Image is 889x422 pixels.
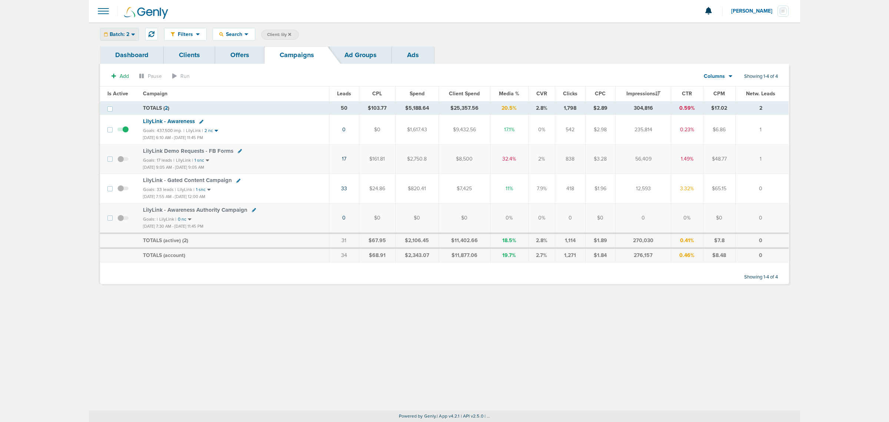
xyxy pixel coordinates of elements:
td: 34 [329,248,359,262]
small: 1 snc [194,158,204,163]
td: $2,750.8 [395,144,439,174]
span: Batch: 2 [110,32,129,37]
a: Clients [164,46,215,64]
a: 17 [342,156,346,162]
span: Media % [499,90,519,97]
td: $7,425 [439,174,490,203]
span: [PERSON_NAME] [731,9,778,14]
td: $67.95 [359,233,395,248]
td: 0% [528,203,555,233]
span: Filters [175,31,196,37]
small: 2 nc [204,128,213,133]
td: $2,343.07 [395,248,439,262]
span: | API v2.5.0 [461,413,483,419]
td: 50 [329,101,359,115]
td: 0.41% [671,233,703,248]
span: LilyLink - Awareness [143,118,195,125]
td: 2 [736,101,789,115]
td: TOTALS ( ) [139,101,329,115]
span: Leads [337,90,351,97]
td: $161.81 [359,144,395,174]
small: [DATE] 6:10 AM - [DATE] 11:45 PM [143,135,203,140]
td: $2.98 [585,115,615,144]
a: Ads [392,46,434,64]
td: 32.4% [490,144,528,174]
small: Goals: 33 leads | [143,187,176,192]
td: $68.91 [359,248,395,262]
span: Clicks [563,90,577,97]
span: Columns [704,73,725,80]
td: $2.89 [585,101,615,115]
span: Add [120,73,129,79]
td: $1.89 [585,233,615,248]
td: TOTALS (account) [139,248,329,262]
td: 1.49% [671,144,703,174]
span: Client: lily [267,32,291,38]
td: 0 [736,233,789,248]
td: 2.8% [528,233,555,248]
span: CPL [372,90,382,97]
td: 0 [736,174,789,203]
td: 2.7% [528,248,555,262]
td: 0% [671,203,703,233]
td: 0% [528,115,555,144]
span: Spend [410,90,424,97]
td: $1.84 [585,248,615,262]
small: LilyLink | [176,158,193,163]
td: 418 [555,174,585,203]
small: [DATE] 7:30 AM - [DATE] 11:45 PM [143,224,203,229]
small: LilyLink | [177,187,194,192]
td: $0 [585,203,615,233]
td: 2.8% [528,101,555,115]
small: 0 nc [178,217,186,222]
a: 0 [342,126,346,133]
a: Campaigns [264,46,329,64]
span: CTR [682,90,692,97]
span: | App v4.2.1 [437,413,459,419]
td: $8,500 [439,144,490,174]
span: LilyLink - Awareness Authority Campaign [143,207,247,213]
span: Netw. Leads [746,90,775,97]
td: $17.02 [703,101,735,115]
td: 0.59% [671,101,703,115]
span: Search [223,31,244,37]
button: Add [107,71,133,82]
td: 17.1% [490,115,528,144]
td: $0 [703,203,735,233]
td: $9,432.56 [439,115,490,144]
td: $7.8 [703,233,735,248]
img: Genly [124,7,168,19]
td: 20.5% [490,101,528,115]
small: [DATE] 7:55 AM - [DATE] 12:00 AM [143,194,205,199]
td: $25,357.56 [439,101,490,115]
td: 542 [555,115,585,144]
small: LilyLink | [186,128,203,133]
td: 1 [736,144,789,174]
p: Powered by Genly. [89,413,800,419]
td: 56,409 [615,144,671,174]
a: Offers [215,46,264,64]
td: 0% [490,203,528,233]
td: 0 [555,203,585,233]
td: 1,271 [555,248,585,262]
td: $11,402.66 [439,233,490,248]
span: CPC [595,90,606,97]
td: $65.15 [703,174,735,203]
span: CPM [713,90,725,97]
a: Ad Groups [329,46,392,64]
td: 0 [615,203,671,233]
span: Is Active [107,90,128,97]
span: Showing 1-4 of 4 [744,73,778,80]
td: 2% [528,144,555,174]
a: 33 [341,185,347,192]
td: $3.28 [585,144,615,174]
span: Campaign [143,90,167,97]
small: Goals: | [143,217,158,222]
td: $48.77 [703,144,735,174]
td: 304,816 [615,101,671,115]
td: 1,798 [555,101,585,115]
td: 19.7% [490,248,528,262]
td: 11% [490,174,528,203]
td: 31 [329,233,359,248]
span: 2 [165,105,168,111]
